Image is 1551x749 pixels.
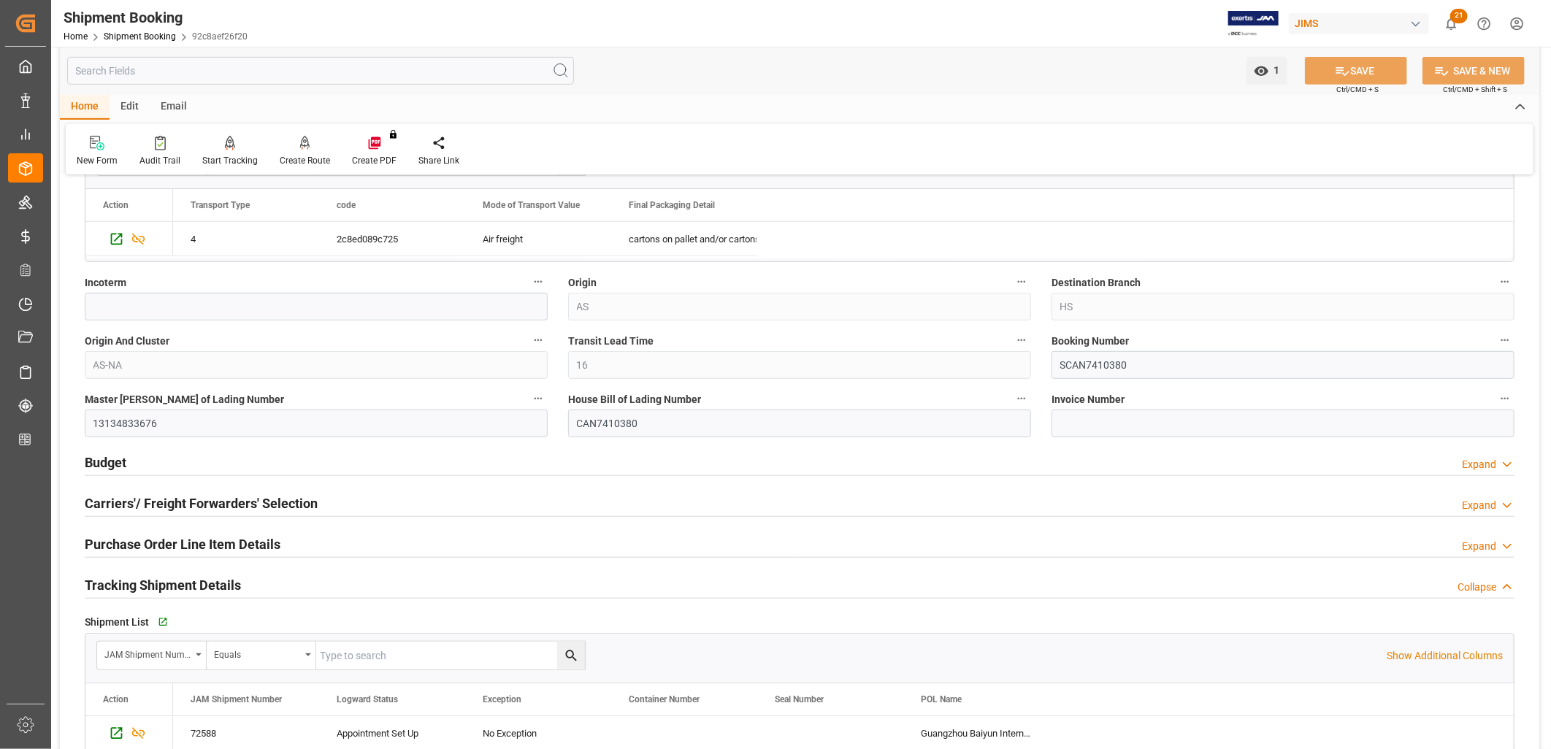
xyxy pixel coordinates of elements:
[1387,648,1503,664] p: Show Additional Columns
[316,642,585,669] input: Type to search
[629,223,740,256] div: cartons on pallet and/or cartons floor loaded
[85,615,149,630] span: Shipment List
[1450,9,1468,23] span: 21
[1305,57,1407,85] button: SAVE
[568,275,597,291] span: Origin
[85,275,126,291] span: Incoterm
[529,389,548,408] button: Master [PERSON_NAME] of Lading Number
[103,694,129,704] div: Action
[1462,457,1496,472] div: Expand
[529,331,548,350] button: Origin And Cluster
[775,694,824,704] span: Seal Number
[568,392,701,407] span: House Bill of Lading Number
[64,7,248,28] div: Shipment Booking
[173,222,757,256] div: Press SPACE to select this row.
[60,95,110,120] div: Home
[85,534,280,554] h2: Purchase Order Line Item Details
[1012,272,1031,291] button: Origin
[202,154,258,167] div: Start Tracking
[483,223,594,256] div: Air freight
[1246,57,1287,85] button: open menu
[191,694,282,704] span: JAM Shipment Number
[1468,7,1501,40] button: Help Center
[1269,64,1280,76] span: 1
[483,694,521,704] span: Exception
[85,392,284,407] span: Master [PERSON_NAME] of Lading Number
[97,642,207,669] button: open menu
[529,272,548,291] button: Incoterm
[418,154,459,167] div: Share Link
[319,222,465,256] div: 2c8ed089c725
[1458,580,1496,595] div: Collapse
[337,200,356,210] span: code
[150,95,198,120] div: Email
[1289,9,1435,37] button: JIMS
[1443,84,1507,95] span: Ctrl/CMD + Shift + S
[64,31,88,42] a: Home
[191,200,250,210] span: Transport Type
[1052,334,1129,349] span: Booking Number
[139,154,180,167] div: Audit Trail
[557,642,585,669] button: search button
[1496,331,1514,350] button: Booking Number
[921,694,962,704] span: POL Name
[1462,498,1496,513] div: Expand
[77,154,118,167] div: New Form
[104,645,191,661] div: JAM Shipment Number
[337,694,398,704] span: Logward Status
[191,223,302,256] div: 4
[104,31,176,42] a: Shipment Booking
[1228,11,1279,37] img: Exertis%20JAM%20-%20Email%20Logo.jpg_1722504956.jpg
[629,694,700,704] span: Container Number
[1052,392,1125,407] span: Invoice Number
[1012,331,1031,350] button: Transit Lead Time
[1462,539,1496,554] div: Expand
[1289,13,1429,34] div: JIMS
[483,200,580,210] span: Mode of Transport Value
[1012,389,1031,408] button: House Bill of Lading Number
[85,453,126,472] h2: Budget
[207,642,316,669] button: open menu
[1336,84,1379,95] span: Ctrl/CMD + S
[1422,57,1525,85] button: SAVE & NEW
[85,493,318,513] h2: Carriers'/ Freight Forwarders' Selection
[1435,7,1468,40] button: show 21 new notifications
[85,575,241,595] h2: Tracking Shipment Details
[1052,275,1141,291] span: Destination Branch
[629,200,715,210] span: Final Packaging Detail
[214,645,300,661] div: Equals
[1496,389,1514,408] button: Invoice Number
[103,200,129,210] div: Action
[568,334,654,349] span: Transit Lead Time
[67,57,574,85] input: Search Fields
[110,95,150,120] div: Edit
[280,154,330,167] div: Create Route
[85,334,169,349] span: Origin And Cluster
[1496,272,1514,291] button: Destination Branch
[85,222,173,256] div: Press SPACE to select this row.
